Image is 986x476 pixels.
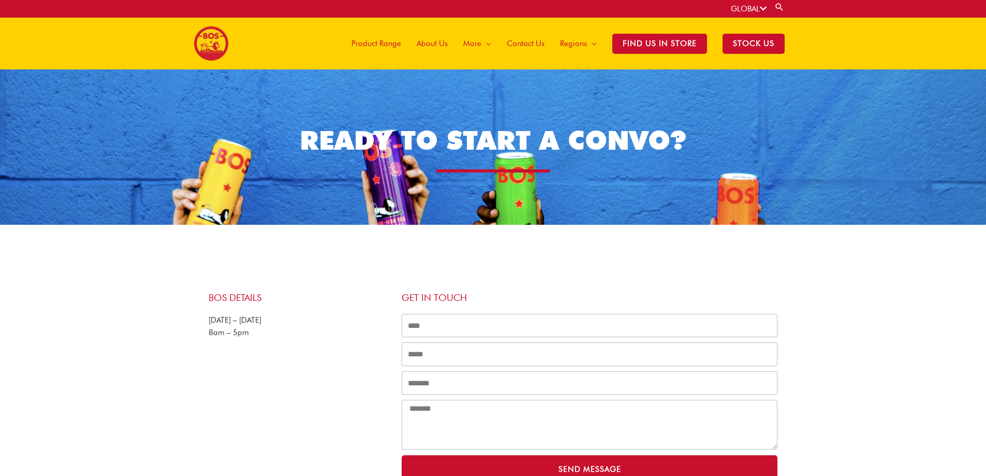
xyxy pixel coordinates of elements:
span: Regions [560,28,587,59]
a: Search button [774,2,785,12]
a: Contact Us [499,18,552,69]
img: BOS logo finals-200px [194,26,229,61]
span: Product Range [351,28,401,59]
a: Find Us in Store [605,18,715,69]
h1: READY TO START A CONVO? [209,122,777,158]
a: Regions [552,18,605,69]
nav: Site Navigation [336,18,792,69]
span: About Us [417,28,448,59]
a: Product Range [344,18,409,69]
h4: Get in touch [402,292,778,304]
a: GLOBAL [731,4,767,13]
a: More [455,18,499,69]
a: STOCK US [715,18,792,69]
a: About Us [409,18,455,69]
span: Contact Us [507,28,544,59]
span: STOCK US [723,34,785,54]
span: 8am – 5pm [209,328,249,337]
span: Send Message [558,466,621,473]
span: Find Us in Store [612,34,707,54]
span: [DATE] – [DATE] [209,315,261,325]
span: More [463,28,481,59]
h4: BOS Details [209,292,391,304]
